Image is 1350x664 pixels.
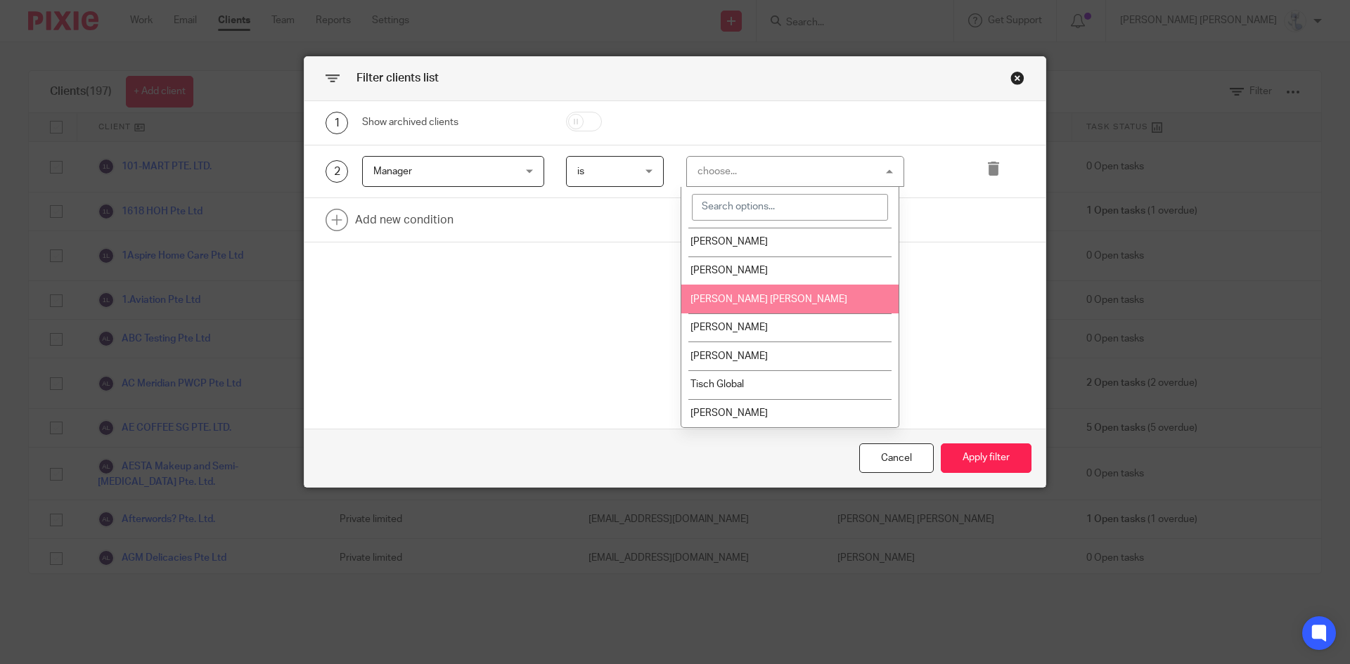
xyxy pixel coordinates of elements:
span: [PERSON_NAME] [PERSON_NAME] [690,294,847,304]
div: Show archived clients [362,115,544,129]
div: Close this dialog window [1010,71,1024,85]
div: 1 [326,112,348,134]
span: is [577,167,584,176]
span: Manager [373,167,412,176]
input: Search options... [692,194,888,221]
div: 2 [326,160,348,183]
span: [PERSON_NAME] [690,323,768,332]
span: [PERSON_NAME] [690,408,768,418]
button: Apply filter [941,443,1031,474]
div: Close this dialog window [859,443,934,474]
span: Tisch Global [690,379,744,389]
span: [PERSON_NAME] [690,266,768,275]
span: [PERSON_NAME] [690,351,768,361]
span: Filter clients list [356,72,439,84]
span: [PERSON_NAME] [690,237,768,247]
div: choose... [697,167,737,176]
